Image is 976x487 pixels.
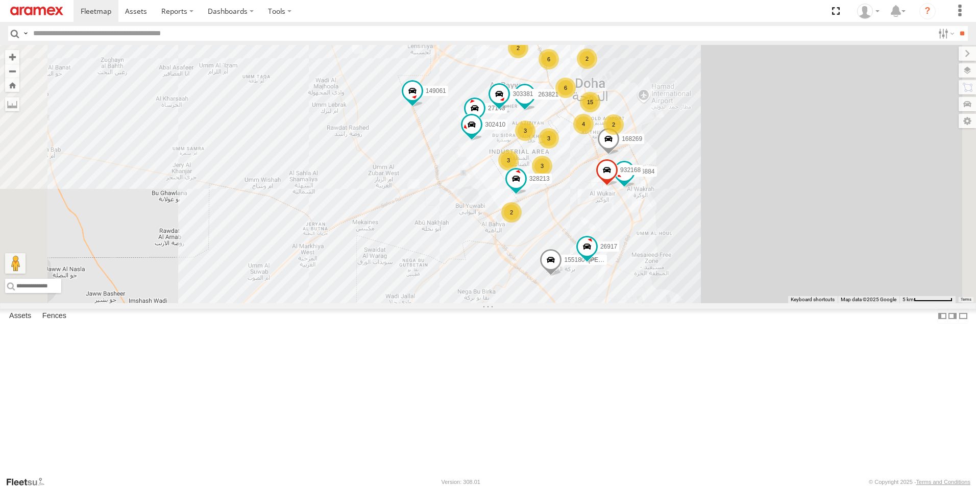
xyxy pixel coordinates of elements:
[958,309,968,324] label: Hide Summary Table
[10,7,63,15] img: aramex-logo.svg
[959,114,976,128] label: Map Settings
[539,128,559,149] div: 3
[600,243,617,250] span: 26917
[529,176,550,183] span: 328213
[853,4,883,19] div: Mohammed Fahim
[5,78,19,92] button: Zoom Home
[603,114,624,135] div: 2
[5,253,26,274] button: Drag Pegman onto the map to open Street View
[841,297,896,302] span: Map data ©2025 Google
[902,297,914,302] span: 5 km
[5,97,19,111] label: Measure
[508,38,528,58] div: 2
[937,309,947,324] label: Dock Summary Table to the Left
[6,477,53,487] a: Visit our Website
[485,121,505,128] span: 302410
[947,309,958,324] label: Dock Summary Table to the Right
[899,296,956,303] button: Map Scale: 5 km per 72 pixels
[919,3,936,19] i: ?
[538,91,558,99] span: 263821
[5,64,19,78] button: Zoom out
[573,114,594,134] div: 4
[934,26,956,41] label: Search Filter Options
[37,309,71,323] label: Fences
[442,479,480,485] div: Version: 308.01
[869,479,970,485] div: © Copyright 2025 -
[515,120,535,141] div: 3
[791,296,835,303] button: Keyboard shortcuts
[513,91,533,98] span: 303381
[4,309,36,323] label: Assets
[916,479,970,485] a: Terms and Conditions
[564,257,639,264] span: 155180- [PERSON_NAME]
[622,135,642,142] span: 168269
[620,167,641,174] span: 932168
[961,298,971,302] a: Terms (opens in new tab)
[426,88,446,95] span: 149061
[532,156,552,176] div: 3
[580,92,600,112] div: 15
[638,168,654,176] span: 26884
[498,150,519,171] div: 3
[5,50,19,64] button: Zoom in
[577,48,597,69] div: 2
[501,202,522,223] div: 2
[555,78,576,98] div: 6
[539,49,559,69] div: 6
[21,26,30,41] label: Search Query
